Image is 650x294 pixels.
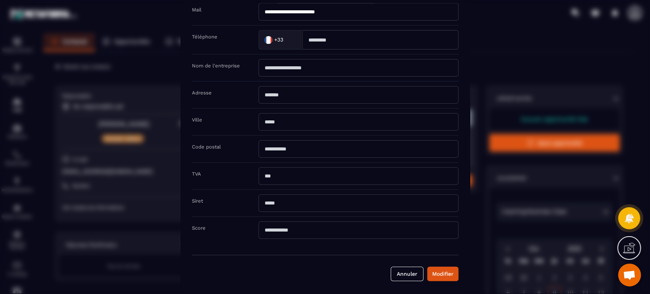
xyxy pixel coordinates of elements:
div: Search for option [259,30,302,50]
label: Ville [192,117,202,123]
div: Ouvrir le chat [618,264,641,286]
label: TVA [192,171,201,177]
label: Adresse [192,90,212,96]
label: Mail [192,7,201,13]
label: Siret [192,198,203,204]
label: Code postal [192,144,221,150]
label: Téléphone [192,34,217,40]
label: Nom de l'entreprise [192,63,240,69]
input: Search for option [285,34,294,45]
button: Modifier [427,267,458,281]
label: Score [192,225,206,231]
img: Country Flag [260,32,276,47]
button: Annuler [391,267,423,281]
span: +33 [274,36,283,43]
